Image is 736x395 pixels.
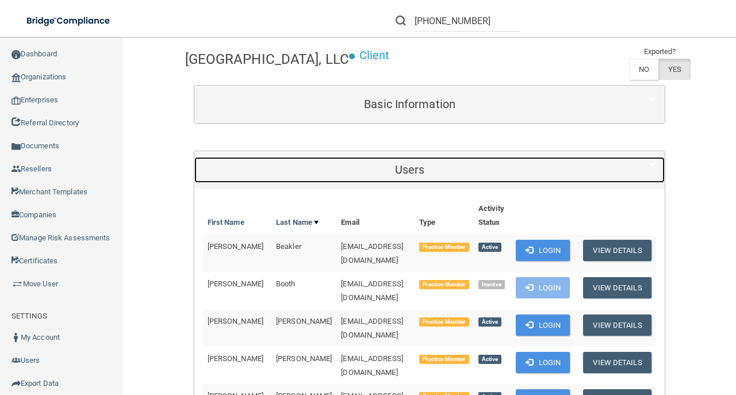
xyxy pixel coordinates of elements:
[203,91,656,117] a: Basic Information
[17,9,121,33] img: bridge_compliance_login_screen.278c3ca4.svg
[11,164,21,174] img: ic_reseller.de258add.png
[396,16,406,26] img: ic-search.3b580494.png
[658,59,691,80] label: YES
[11,379,21,388] img: icon-export.b9366987.png
[11,356,21,365] img: icon-users.e205127d.png
[478,355,501,364] span: Active
[341,354,403,377] span: [EMAIL_ADDRESS][DOMAIN_NAME]
[583,240,651,261] button: View Details
[11,97,21,105] img: enterprise.0d942306.png
[11,309,47,323] label: SETTINGS
[516,277,570,298] button: Login
[203,163,617,176] h5: Users
[341,317,403,339] span: [EMAIL_ADDRESS][DOMAIN_NAME]
[419,317,469,327] span: Practice Member
[419,243,469,252] span: Practice Member
[208,242,263,251] span: [PERSON_NAME]
[419,355,469,364] span: Practice Member
[336,197,414,235] th: Email
[516,315,570,336] button: Login
[276,354,332,363] span: [PERSON_NAME]
[415,10,520,32] input: Search
[583,352,651,373] button: View Details
[208,279,263,288] span: [PERSON_NAME]
[478,317,501,327] span: Active
[276,216,319,229] a: Last Name
[11,278,23,290] img: briefcase.64adab9b.png
[629,45,691,59] td: Exported?
[11,333,21,342] img: ic_user_dark.df1a06c3.png
[419,280,469,289] span: Practice Member
[478,243,501,252] span: Active
[474,197,511,235] th: Activity Status
[583,277,651,298] button: View Details
[516,352,570,373] button: Login
[11,73,21,82] img: organization-icon.f8decf85.png
[478,280,505,289] span: Inactive
[11,142,21,151] img: icon-documents.8dae5593.png
[276,242,301,251] span: Beakler
[516,240,570,261] button: Login
[203,98,617,110] h5: Basic Information
[359,45,390,66] p: Client
[208,216,244,229] a: First Name
[203,157,656,183] a: Users
[208,317,263,325] span: [PERSON_NAME]
[276,279,296,288] span: Booth
[11,50,21,59] img: ic_dashboard_dark.d01f4a41.png
[208,354,263,363] span: [PERSON_NAME]
[415,197,474,235] th: Type
[341,279,403,302] span: [EMAIL_ADDRESS][DOMAIN_NAME]
[341,242,403,264] span: [EMAIL_ADDRESS][DOMAIN_NAME]
[185,52,349,67] h4: [GEOGRAPHIC_DATA], LLC
[583,315,651,336] button: View Details
[276,317,332,325] span: [PERSON_NAME]
[629,59,658,80] label: NO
